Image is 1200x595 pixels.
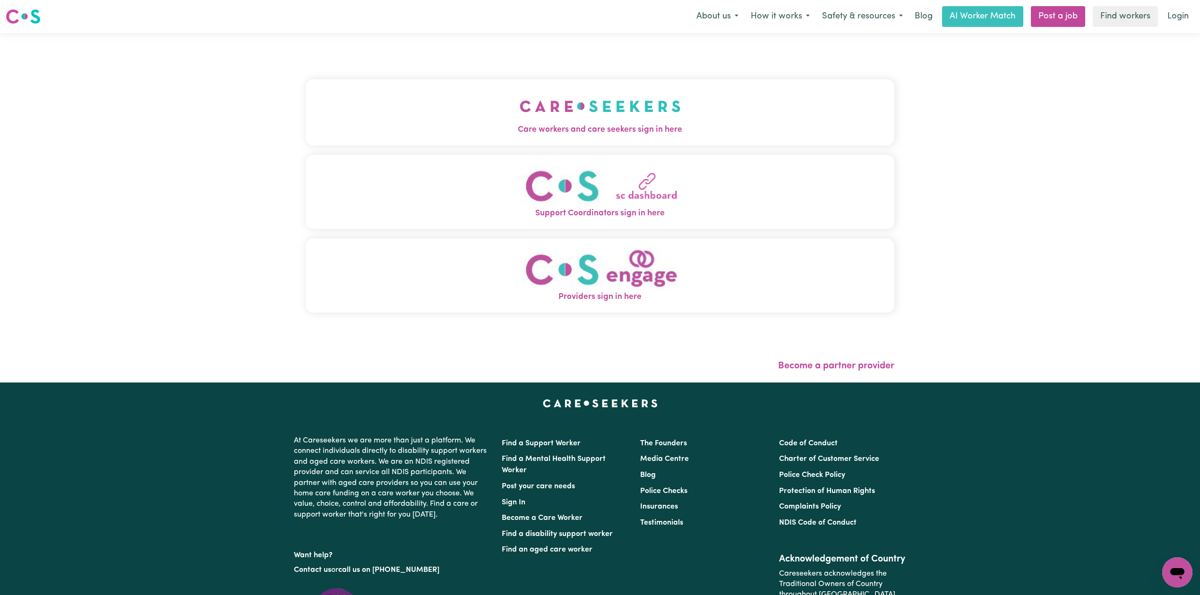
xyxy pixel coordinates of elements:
iframe: Button to launch messaging window [1162,557,1192,587]
a: Complaints Policy [779,503,841,510]
a: Police Checks [640,487,687,495]
a: Find a Support Worker [502,440,581,447]
p: At Careseekers we are more than just a platform. We connect individuals directly to disability su... [294,432,490,524]
a: Careseekers logo [6,6,41,27]
a: Testimonials [640,519,683,527]
button: Care workers and care seekers sign in here [306,79,894,145]
a: The Founders [640,440,687,447]
img: Careseekers logo [6,8,41,25]
a: Find a Mental Health Support Worker [502,455,606,474]
a: Post your care needs [502,483,575,490]
a: NDIS Code of Conduct [779,519,857,527]
h2: Acknowledgement of Country [779,553,906,565]
a: Find a disability support worker [502,530,613,538]
a: Protection of Human Rights [779,487,875,495]
a: Media Centre [640,455,689,463]
a: Code of Conduct [779,440,838,447]
a: call us on [PHONE_NUMBER] [338,566,439,574]
button: Safety & resources [816,7,909,26]
span: Care workers and care seekers sign in here [306,124,894,136]
a: Find an aged care worker [502,546,592,553]
p: Want help? [294,546,490,561]
a: Post a job [1031,6,1085,27]
a: Insurances [640,503,678,510]
a: Police Check Policy [779,471,845,479]
a: Blog [909,6,938,27]
a: Find workers [1093,6,1158,27]
p: or [294,561,490,579]
a: Blog [640,471,656,479]
a: Careseekers home page [543,399,658,407]
button: Providers sign in here [306,238,894,313]
a: Contact us [294,566,331,574]
a: AI Worker Match [942,6,1023,27]
a: Sign In [502,499,525,506]
button: Support Coordinators sign in here [306,155,894,229]
span: Providers sign in here [306,291,894,303]
a: Login [1162,6,1194,27]
button: About us [690,7,745,26]
button: How it works [745,7,816,26]
a: Become a partner provider [778,361,894,371]
span: Support Coordinators sign in here [306,207,894,220]
a: Become a Care Worker [502,514,583,522]
a: Charter of Customer Service [779,455,879,463]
